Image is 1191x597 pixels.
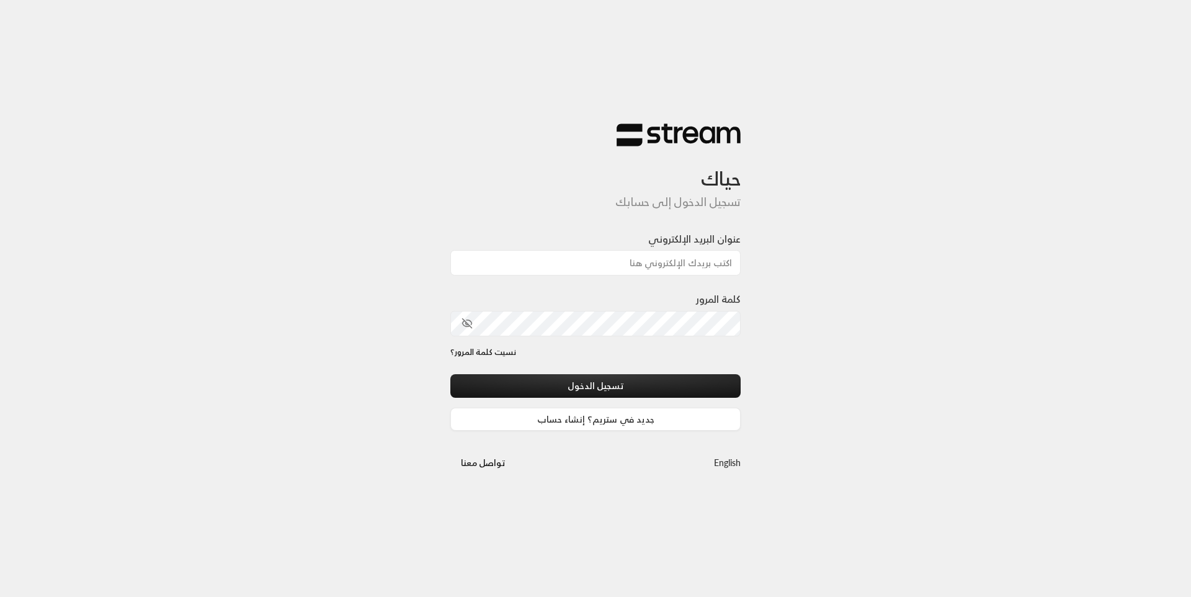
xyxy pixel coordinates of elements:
a: English [714,451,741,474]
a: نسيت كلمة المرور؟ [450,346,516,359]
a: جديد في ستريم؟ إنشاء حساب [450,408,741,431]
button: تواصل معنا [450,451,515,474]
label: عنوان البريد الإلكتروني [648,231,741,246]
h3: حياك [450,147,741,190]
label: كلمة المرور [696,292,741,307]
h5: تسجيل الدخول إلى حسابك [450,195,741,209]
input: اكتب بريدك الإلكتروني هنا [450,250,741,276]
a: تواصل معنا [450,455,515,470]
button: toggle password visibility [457,313,478,334]
button: تسجيل الدخول [450,374,741,397]
img: Stream Logo [617,123,741,147]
